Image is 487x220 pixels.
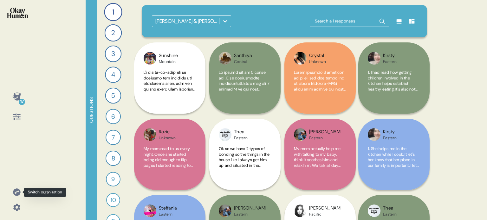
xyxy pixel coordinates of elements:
div: 10 [106,193,120,207]
div: Thea [383,205,397,212]
input: Search all responses [310,16,389,27]
div: Eastern [234,212,266,217]
div: 5 [105,88,121,104]
div: Eastern [383,59,397,64]
div: Eastern [383,135,397,141]
div: Mountain [159,59,178,64]
img: profilepic_4048511828545305.jpg [219,204,231,217]
div: 17 [19,99,25,105]
div: 3 [105,46,122,62]
div: 4 [105,66,121,83]
img: profilepic_3810130572439954.jpg [144,128,156,141]
img: profilepic_4150689604955926.jpg [219,128,231,141]
div: Thea [234,129,248,135]
div: Eastern [309,135,341,141]
div: 7 [106,130,121,145]
div: Rozie [159,129,176,135]
img: profilepic_4048511828545305.jpg [294,128,307,141]
div: Santhiya [234,52,252,59]
div: [PERSON_NAME] & [PERSON_NAME] Baby [155,17,220,25]
div: Eastern [234,135,248,141]
img: profilepic_3620912461340816.jpg [144,204,156,217]
div: 2 [105,24,122,42]
div: [PERSON_NAME] [234,205,266,212]
img: okayhuman.3b1b6348.png [7,8,28,18]
div: 9 [106,172,120,186]
div: Sunshine [159,52,178,59]
div: 6 [106,109,121,124]
div: 1 [104,3,122,21]
div: 8 [106,151,121,166]
div: Central [234,59,252,64]
div: Kirsty [383,129,397,135]
div: Pacific [309,212,341,217]
img: profilepic_3835284489896414.jpg [368,52,380,65]
div: Unknown [309,59,326,64]
div: [PERSON_NAME] [309,129,341,135]
img: profilepic_5243583802350399.jpg [294,52,307,65]
div: Unknown [159,135,176,141]
img: profilepic_3835284489896414.jpg [368,128,380,141]
img: profilepic_4441162679233216.jpg [294,204,307,217]
div: Crystal [309,52,326,59]
img: profilepic_4528563320506609.jpg [219,52,231,65]
div: Switch organization [24,188,66,197]
div: Eastern [383,212,397,217]
div: [PERSON_NAME] [309,205,341,212]
div: Eastern [159,212,177,217]
img: profilepic_3804657402983006.jpg [144,52,156,65]
div: Kirsty [383,52,397,59]
div: Steffania [159,205,177,212]
img: profilepic_4150689604955926.jpg [368,204,380,217]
